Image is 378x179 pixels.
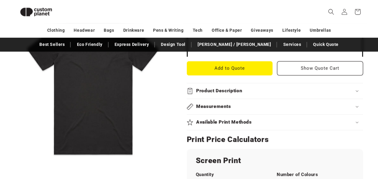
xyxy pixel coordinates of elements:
a: Lifestyle [282,25,301,36]
img: Custom Planet [15,2,57,21]
h2: Print Price Calculators [187,135,363,144]
iframe: Chat Widget [278,114,378,179]
label: Number of Colours [277,172,354,177]
h2: Measurements [196,103,231,110]
a: Bags [104,25,114,36]
label: Quantity [196,172,273,177]
a: Design Tool [158,39,189,50]
media-gallery: Gallery Viewer [15,9,172,166]
a: Clothing [47,25,65,36]
summary: Available Print Methods [187,115,363,130]
a: Office & Paper [212,25,242,36]
a: Giveaways [251,25,273,36]
button: Show Quote Cart [277,61,363,75]
h2: Available Print Methods [196,119,252,125]
h2: Screen Print [196,156,354,165]
a: Tech [192,25,202,36]
a: Eco Friendly [74,39,105,50]
a: Express Delivery [112,39,152,50]
a: Best Sellers [36,39,68,50]
a: Services [280,39,304,50]
a: Headwear [74,25,95,36]
button: Add to Quote [187,61,273,75]
summary: Product Description [187,83,363,99]
h2: Product Description [196,88,242,94]
summary: Measurements [187,99,363,114]
a: Pens & Writing [153,25,183,36]
a: Umbrellas [310,25,331,36]
summary: Search [324,5,338,18]
a: Drinkware [123,25,144,36]
a: [PERSON_NAME] / [PERSON_NAME] [195,39,274,50]
a: Quick Quote [310,39,342,50]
